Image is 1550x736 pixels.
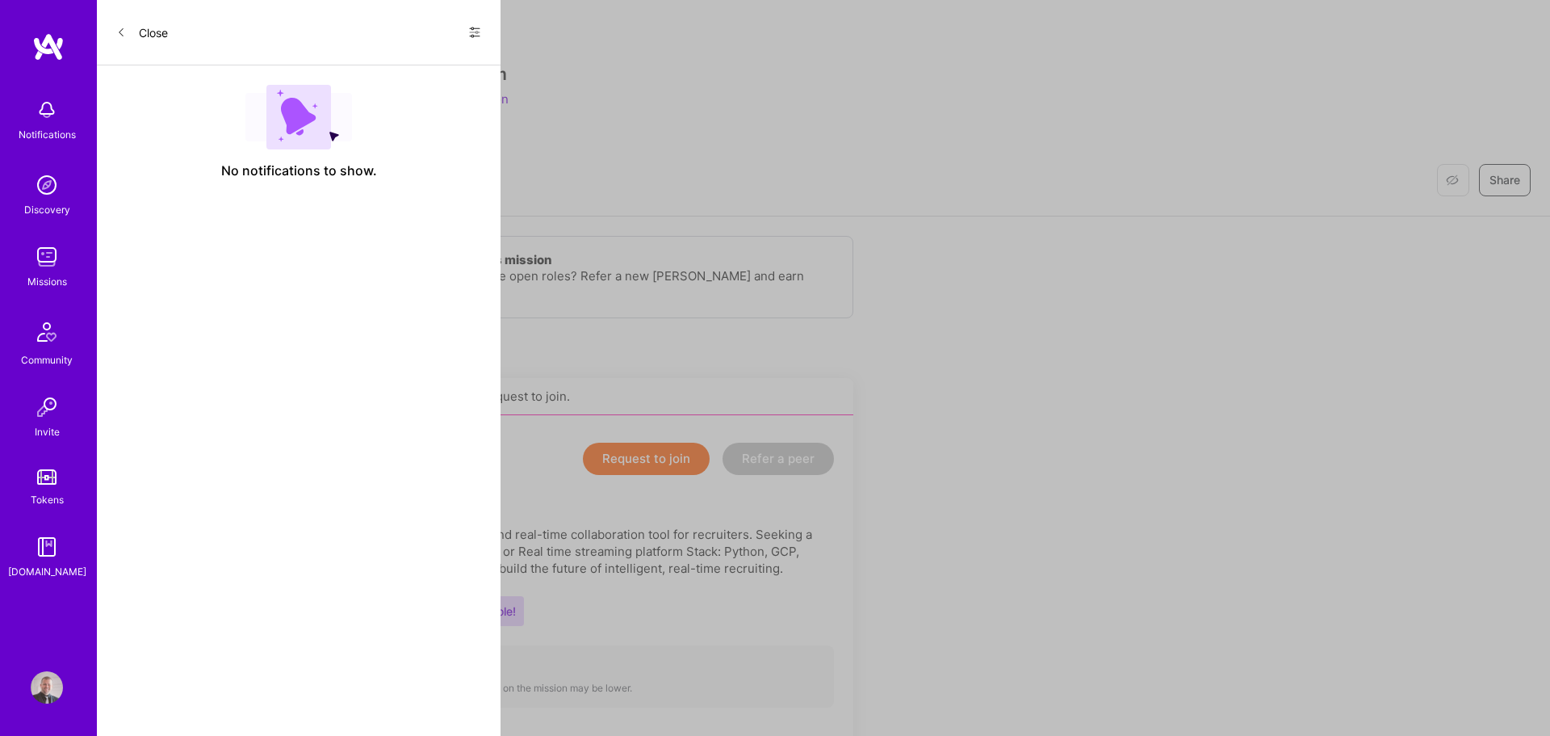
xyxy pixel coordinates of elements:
[8,563,86,580] div: [DOMAIN_NAME]
[27,313,66,351] img: Community
[32,32,65,61] img: logo
[21,351,73,368] div: Community
[245,85,352,149] img: empty
[31,531,63,563] img: guide book
[31,241,63,273] img: teamwork
[221,162,377,179] span: No notifications to show.
[31,391,63,423] img: Invite
[31,491,64,508] div: Tokens
[31,169,63,201] img: discovery
[27,273,67,290] div: Missions
[27,671,67,704] a: User Avatar
[31,671,63,704] img: User Avatar
[35,423,60,440] div: Invite
[37,469,57,485] img: tokens
[116,19,168,45] button: Close
[24,201,70,218] div: Discovery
